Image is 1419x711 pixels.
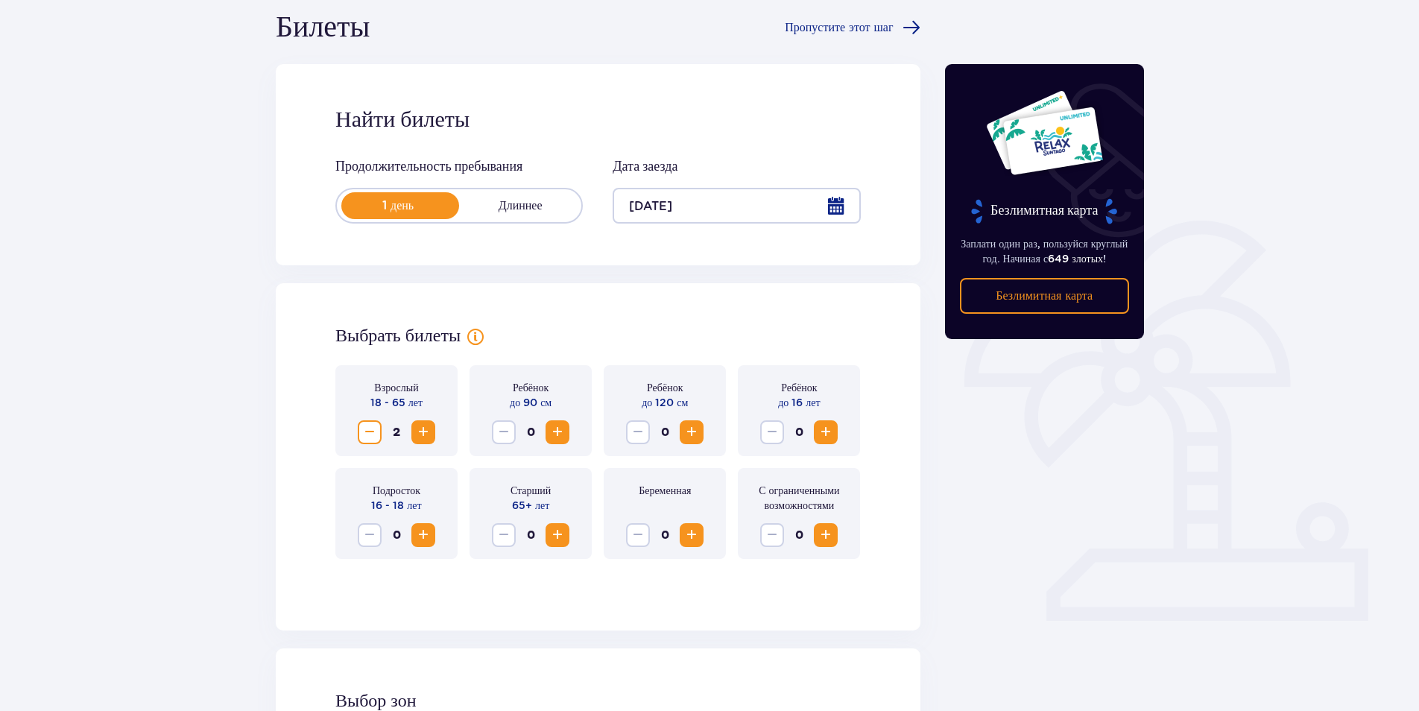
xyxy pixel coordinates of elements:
[626,523,650,547] button: Уменьшать
[647,380,683,395] p: Ребёнок
[492,420,516,444] button: Уменьшать
[996,288,1093,304] p: Безлимитная карта
[653,523,677,547] span: 0
[785,19,920,37] a: Пропустите этот шаг
[335,106,861,134] h2: Найти билеты
[760,523,784,547] button: Уменьшать
[411,523,435,547] button: Увеличивать
[374,380,418,395] p: Взрослый
[519,523,543,547] span: 0
[787,420,811,444] span: 0
[371,498,421,513] p: 16 - 18 лет
[546,420,569,444] button: Увеличивать
[459,197,581,214] p: Длиннее
[385,420,408,444] span: 2
[370,395,423,410] p: 18 - 65 лет
[373,483,420,498] p: Подросток
[512,498,549,513] p: 65+ лет
[960,236,1130,266] p: Заплати один раз, пользуйся круглый год. Начиная с !
[680,523,704,547] button: Увеличивать
[680,420,704,444] button: Увеличивать
[814,420,838,444] button: Увеличивать
[546,523,569,547] button: Увеличивать
[642,395,688,410] p: до 120 см
[750,483,848,513] p: С ограниченными возможностями
[276,9,370,46] h1: Билеты
[787,523,811,547] span: 0
[519,420,543,444] span: 0
[335,325,461,347] h2: Выбрать билеты
[1048,253,1103,265] span: 649 злотых
[613,158,677,176] p: Дата заезда
[814,523,838,547] button: Увеличивать
[785,19,893,36] span: Пропустите этот шаг
[970,198,1119,224] p: Безлимитная карта
[985,89,1104,176] img: Dwie karty całoroczne do Suntago z napisem 'UNLIMITED RELAX', na białym tle z tropikalnymi liśćmi...
[337,197,459,214] p: 1 день
[385,523,408,547] span: 0
[358,420,382,444] button: Уменьшать
[778,395,820,410] p: до 16 лет
[639,483,691,498] p: Беременная
[960,278,1130,314] a: Безлимитная карта
[513,380,549,395] p: Ребёнок
[411,420,435,444] button: Увеличивать
[626,420,650,444] button: Уменьшать
[510,395,552,410] p: до 90 см
[335,158,522,176] p: Продолжительность пребывания
[760,420,784,444] button: Уменьшать
[781,380,817,395] p: Ребёнок
[358,523,382,547] button: Уменьшать
[653,420,677,444] span: 0
[492,523,516,547] button: Уменьшать
[511,483,551,498] p: Старший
